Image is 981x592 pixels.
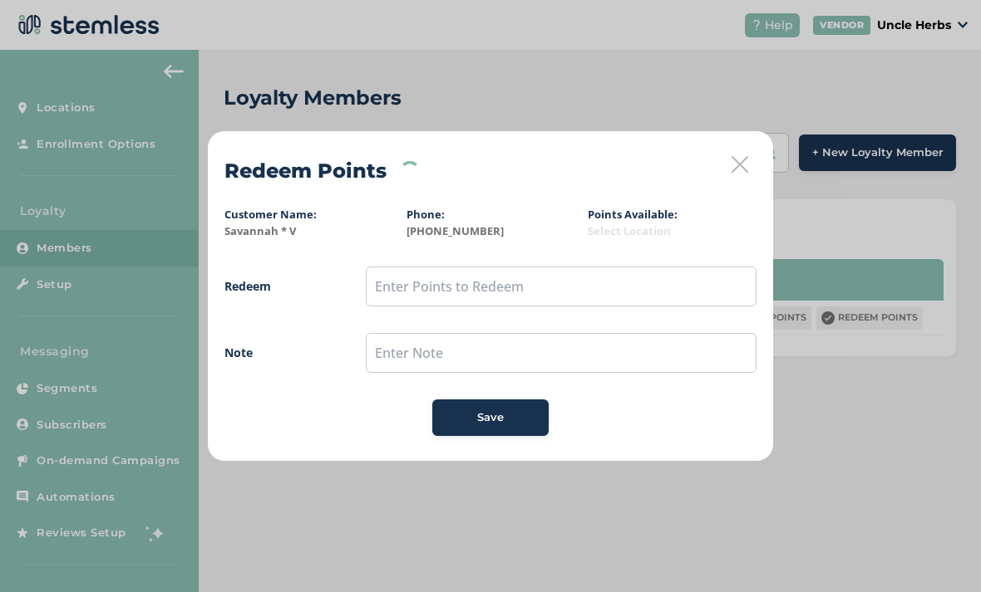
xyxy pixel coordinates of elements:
label: Savannah * V [224,223,393,240]
iframe: Chat Widget [898,512,981,592]
input: Enter Points to Redeem [366,267,757,306]
span: Save [477,409,504,426]
input: Enter Note [366,333,757,373]
label: Customer Name: [224,207,317,222]
label: Note [224,344,333,361]
label: Select Location [588,223,757,240]
h2: Redeem Points [224,156,387,186]
label: Redeem [224,277,333,295]
label: [PHONE_NUMBER] [407,223,575,240]
label: Points Available: [588,207,678,222]
label: Phone: [407,207,445,222]
button: Save [432,399,549,436]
